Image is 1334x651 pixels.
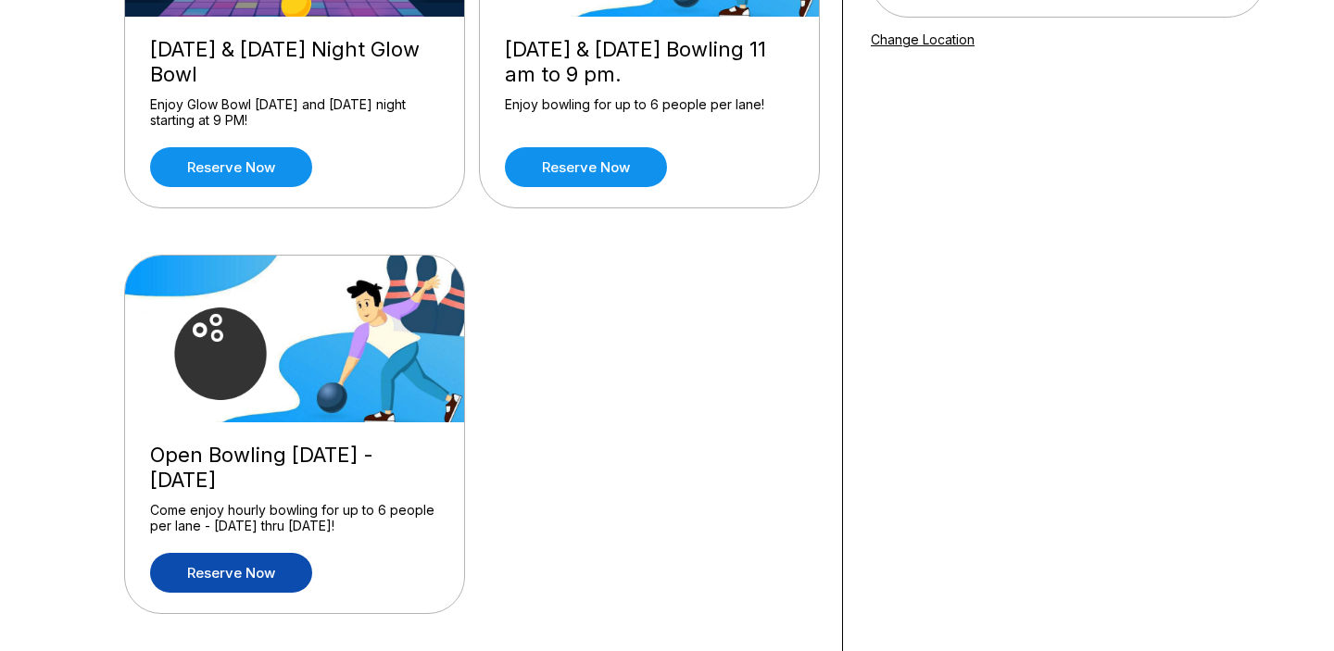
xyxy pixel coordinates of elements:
[871,31,975,47] a: Change Location
[150,147,312,187] a: Reserve now
[150,96,439,129] div: Enjoy Glow Bowl [DATE] and [DATE] night starting at 9 PM!
[150,37,439,87] div: [DATE] & [DATE] Night Glow Bowl
[150,443,439,493] div: Open Bowling [DATE] - [DATE]
[505,37,794,87] div: [DATE] & [DATE] Bowling 11 am to 9 pm.
[505,96,794,129] div: Enjoy bowling for up to 6 people per lane!
[505,147,667,187] a: Reserve now
[150,553,312,593] a: Reserve now
[125,256,466,422] img: Open Bowling Sunday - Thursday
[150,502,439,534] div: Come enjoy hourly bowling for up to 6 people per lane - [DATE] thru [DATE]!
